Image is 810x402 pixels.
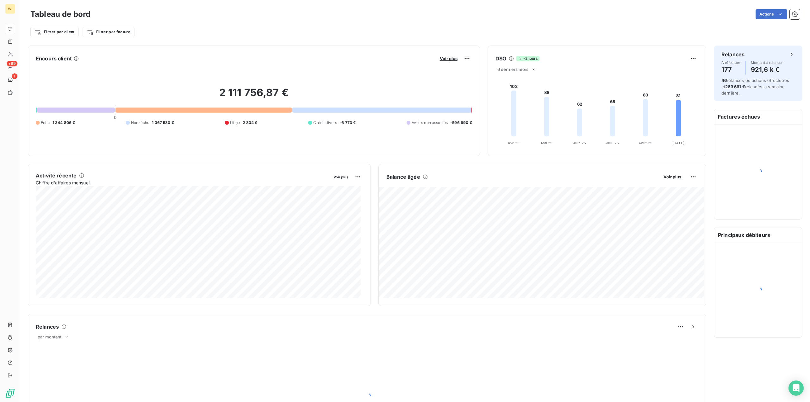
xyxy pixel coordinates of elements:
[672,141,684,145] tspan: [DATE]
[12,73,17,79] span: 1
[662,174,683,180] button: Voir plus
[83,27,134,37] button: Filtrer par facture
[721,78,727,83] span: 46
[438,56,459,61] button: Voir plus
[664,174,681,179] span: Voir plus
[450,120,472,126] span: -596 690 €
[53,120,75,126] span: 1 344 806 €
[30,9,90,20] h3: Tableau de bord
[30,27,79,37] button: Filtrer par client
[508,141,520,145] tspan: Avr. 25
[386,173,420,181] h6: Balance âgée
[714,227,802,243] h6: Principaux débiteurs
[440,56,458,61] span: Voir plus
[721,61,740,65] span: À effectuer
[725,84,745,89] span: 263 661 €
[5,388,15,398] img: Logo LeanPay
[573,141,586,145] tspan: Juin 25
[152,120,174,126] span: 1 367 580 €
[332,174,350,180] button: Voir plus
[606,141,619,145] tspan: Juil. 25
[639,141,652,145] tspan: Août 25
[721,65,740,75] h4: 177
[751,61,783,65] span: Montant à relancer
[36,55,72,62] h6: Encours client
[36,172,77,179] h6: Activité récente
[36,86,472,105] h2: 2 111 756,87 €
[313,120,337,126] span: Crédit divers
[756,9,787,19] button: Actions
[7,61,17,66] span: +99
[36,179,329,186] span: Chiffre d'affaires mensuel
[38,334,62,339] span: par montant
[230,120,240,126] span: Litige
[41,120,50,126] span: Échu
[516,56,539,61] span: -2 jours
[333,175,348,179] span: Voir plus
[541,141,552,145] tspan: Mai 25
[243,120,258,126] span: 2 834 €
[340,120,356,126] span: -6 773 €
[721,78,789,96] span: relances ou actions effectuées et relancés la semaine dernière.
[721,51,745,58] h6: Relances
[114,115,116,120] span: 0
[131,120,149,126] span: Non-échu
[788,380,804,396] div: Open Intercom Messenger
[495,55,506,62] h6: DSO
[714,109,802,124] h6: Factures échues
[497,67,528,72] span: 6 derniers mois
[751,65,783,75] h4: 921,6 k €
[5,4,15,14] div: WI
[412,120,448,126] span: Avoirs non associés
[36,323,59,331] h6: Relances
